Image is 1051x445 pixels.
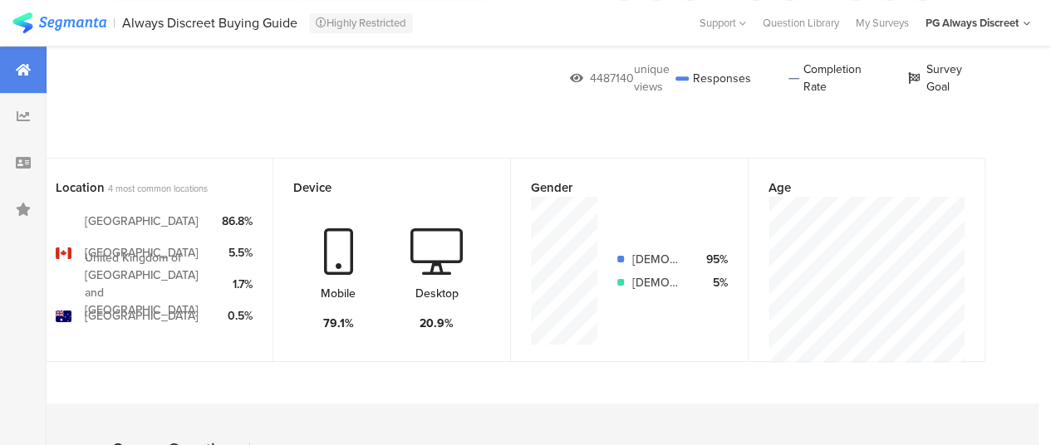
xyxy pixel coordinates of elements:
[632,274,685,291] div: [DEMOGRAPHIC_DATA]
[415,285,459,302] div: Desktop
[769,178,937,197] div: Age
[788,61,870,95] div: Completion Rate
[85,249,209,319] div: United Kingdom of [GEOGRAPHIC_DATA] and [GEOGRAPHIC_DATA]
[632,251,685,268] div: [DEMOGRAPHIC_DATA]
[12,12,106,33] img: segmanta logo
[222,307,253,325] div: 0.5%
[926,15,1019,31] div: PG Always Discreet
[754,15,847,31] a: Question Library
[847,15,917,31] a: My Surveys
[56,178,225,197] div: Location
[222,276,253,293] div: 1.7%
[531,178,700,197] div: Gender
[222,244,253,262] div: 5.5%
[699,274,728,291] div: 5%
[122,15,297,31] div: Always Discreet Buying Guide
[321,285,356,302] div: Mobile
[222,213,253,230] div: 86.8%
[699,251,728,268] div: 95%
[590,70,634,87] div: 4487140
[634,61,675,95] div: unique views
[907,61,972,95] div: Survey Goal
[675,61,751,95] div: Responses
[309,13,413,33] div: Highly Restricted
[113,13,115,32] div: |
[700,10,746,36] div: Support
[293,178,463,197] div: Device
[85,307,199,325] div: [GEOGRAPHIC_DATA]
[108,182,208,195] span: 4 most common locations
[85,213,199,230] div: [GEOGRAPHIC_DATA]
[420,315,454,332] div: 20.9%
[323,315,354,332] div: 79.1%
[85,244,199,262] div: [GEOGRAPHIC_DATA]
